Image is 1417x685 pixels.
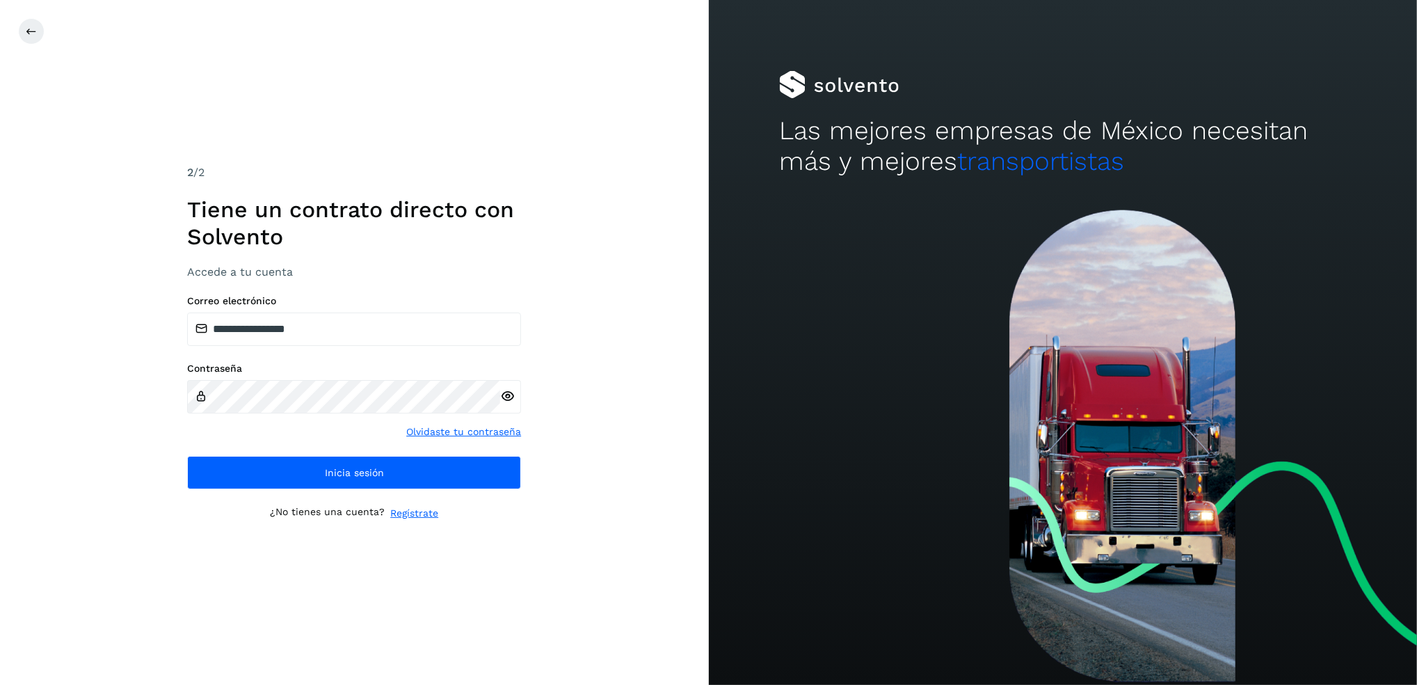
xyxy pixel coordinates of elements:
a: Olvidaste tu contraseña [406,425,521,439]
label: Correo electrónico [187,295,521,307]
span: transportistas [957,146,1124,176]
h2: Las mejores empresas de México necesitan más y mejores [779,116,1346,178]
div: /2 [187,164,521,181]
span: 2 [187,166,193,179]
a: Regístrate [390,506,438,521]
p: ¿No tienes una cuenta? [270,506,385,521]
h3: Accede a tu cuenta [187,265,521,278]
label: Contraseña [187,363,521,375]
button: Inicia sesión [187,456,521,489]
span: Inicia sesión [325,468,384,478]
h1: Tiene un contrato directo con Solvento [187,196,521,250]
